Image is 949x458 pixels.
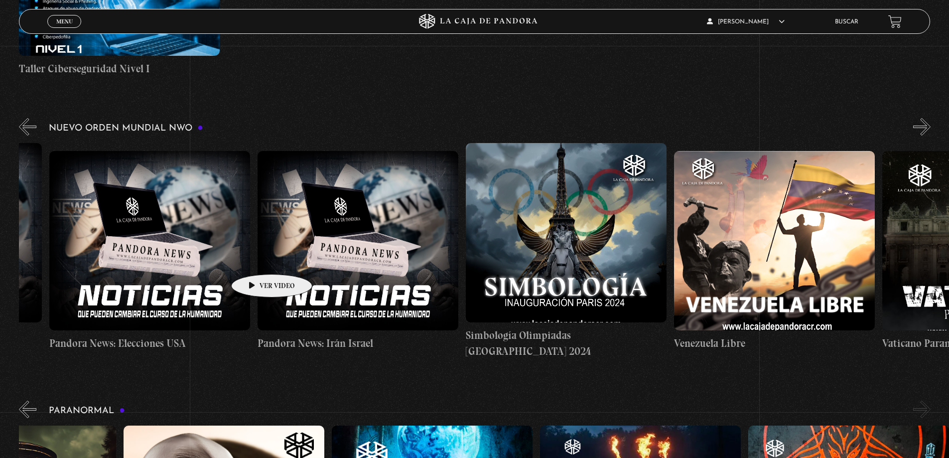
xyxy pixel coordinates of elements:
h3: Nuevo Orden Mundial NWO [49,124,203,133]
a: Pandora News: Irán Israel [258,143,458,359]
a: Simbología Olimpiadas [GEOGRAPHIC_DATA] 2024 [466,143,667,359]
h3: Paranormal [49,406,125,416]
a: Pandora News: Elecciones USA [49,143,250,359]
h4: Pandora News: Irán Israel [258,335,458,351]
span: [PERSON_NAME] [707,19,785,25]
button: Next [913,118,931,136]
h4: Venezuela Libre [674,335,875,351]
h4: Taller Ciberseguridad Nivel I [19,61,220,77]
span: Menu [56,18,73,24]
h4: Simbología Olimpiadas [GEOGRAPHIC_DATA] 2024 [466,327,667,359]
button: Previous [19,401,36,418]
h4: Pandora News: Elecciones USA [49,335,250,351]
a: View your shopping cart [888,15,902,28]
span: Cerrar [53,27,76,34]
a: Venezuela Libre [674,143,875,359]
button: Next [913,401,931,418]
a: Buscar [835,19,858,25]
button: Previous [19,118,36,136]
